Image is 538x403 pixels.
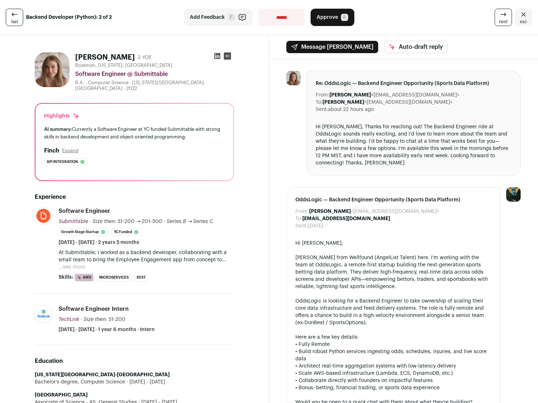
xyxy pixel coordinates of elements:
[134,274,148,282] li: REST
[295,297,491,326] div: OddsLogic is looking for a Backend Engineer to take ownership of scaling their core data infrastr...
[311,9,354,26] button: Approve A
[317,14,338,21] span: Approve
[74,274,94,282] li: AWS
[341,14,348,21] span: A
[295,222,308,230] dt: Sent:
[125,378,165,386] span: [DATE] - [DATE]
[75,63,172,68] span: Bozeman, [US_STATE], [GEOGRAPHIC_DATA]
[295,341,491,348] div: • Fully Remote
[316,106,328,113] dt: Sent:
[59,305,129,313] div: Software Engineer Intern
[6,9,23,26] a: last
[515,9,532,26] a: Close
[111,228,142,236] li: YC Funded
[184,9,253,26] button: Add Feedback F
[75,80,234,91] div: B.A. - Computer Science - [US_STATE][GEOGRAPHIC_DATA]-[GEOGRAPHIC_DATA] - 2022
[295,384,491,391] div: • Bonus: betting, financial trading, or sports data experience
[316,80,512,87] span: Re: OddsLogic — Backend Engineer Opportunity (Sports Data Platform)
[35,378,234,386] div: Bachelor's degree, Computer Science
[495,9,512,26] a: next
[286,41,378,53] button: Message [PERSON_NAME]
[323,99,453,106] dd: <[EMAIL_ADDRESS][DOMAIN_NAME]>
[295,363,491,370] div: • Architect real-time aggregation systems with low-latency delivery
[90,219,162,224] span: · Size then: 51-200 → 201-500
[506,187,521,202] img: 12031951-medium_jpg
[97,274,131,282] li: Microservices
[316,99,323,106] dt: To:
[228,14,235,21] span: F
[329,91,460,99] dd: <[EMAIL_ADDRESS][DOMAIN_NAME]>
[295,370,491,377] div: • Scale AWS-based infrastructure (Lambda, ECS, DynamoDB, etc.)
[59,219,88,224] span: Submittable
[35,372,170,377] strong: [US_STATE][GEOGRAPHIC_DATA]-[GEOGRAPHIC_DATA]
[11,19,18,25] span: last
[499,19,508,25] span: next
[59,326,155,333] span: [DATE] - [DATE] · 1 year 6 months · Intern
[295,377,491,384] div: • Collaborate directly with founders on impactful features
[328,106,374,113] dd: about 22 hours ago
[35,52,69,87] img: 83cc912593afa18e6c888372d96f511b8be63b034800c2f9e2ca6e08447072dd
[35,357,234,365] h2: Education
[35,393,87,398] strong: [GEOGRAPHIC_DATA]
[62,148,78,154] button: Expand
[35,193,234,201] h2: Experience
[26,14,112,21] strong: Backend Developer (Python): 2 of 2
[59,263,85,271] button: ...see more
[190,14,225,21] span: Add Feedback
[309,209,351,214] b: [PERSON_NAME]
[81,317,125,322] span: · Size then: 51-200
[329,93,371,98] b: [PERSON_NAME]
[164,218,165,225] span: ·
[295,215,302,222] dt: To:
[286,71,301,85] img: 83cc912593afa18e6c888372d96f511b8be63b034800c2f9e2ca6e08447072dd
[35,207,52,224] img: 84ca81d4f0fe75f901c1c5e98a0d98de036b711605eb1f9bea02ba9ca04c9ac2.jpg
[59,317,79,322] span: TechLink
[295,240,491,247] div: Hi [PERSON_NAME],
[44,127,72,132] span: AI summary:
[295,196,491,203] span: OddsLogic — Backend Engineer Opportunity (Sports Data Platform)
[47,158,78,166] span: Api integration
[44,125,225,141] div: Currently a Software Engineer at YC-funded Submittable with strong skills in backend development ...
[316,91,329,99] dt: From:
[138,54,151,61] div: 2 YOE
[295,254,491,290] div: [PERSON_NAME] from Wellfound (AngelList Talent) here. I’m working with the team at OddsLogic, a r...
[59,207,110,215] div: Software Engineer
[75,70,234,78] div: Software Engineer @ Submittable
[302,216,390,221] b: [EMAIL_ADDRESS][DOMAIN_NAME]
[295,348,491,363] div: • Build robust Python services ingesting odds, schedules, injuries, and live score data
[44,112,80,120] div: Highlights
[309,208,439,215] dd: <[EMAIL_ADDRESS][DOMAIN_NAME]>
[308,222,323,230] dd: [DATE]
[295,334,491,341] div: Here are a few key details:
[59,228,108,236] li: Growth Stage Startup
[323,100,364,105] b: [PERSON_NAME]
[295,208,309,215] dt: From:
[59,239,139,246] span: [DATE] - [DATE] · 2 years 5 months
[520,19,527,25] span: esc
[167,219,213,224] span: Series B → Series C
[384,41,448,53] button: Auto-draft reply
[59,274,73,281] span: Skills:
[44,146,59,155] h2: Finch
[35,308,52,320] img: 503730bcf793fb0017a5f81512573b58e2e53c14fd82642b13f721eb2aed2e20.png
[316,123,512,167] div: Hi [PERSON_NAME], Thanks for reaching out! The Backend Engineer role at OddsLogic sounds really e...
[75,52,135,63] h1: [PERSON_NAME]
[59,249,234,263] p: At Submittable, I worked as a backend developer, collaborating with a small team to bring the Emp...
